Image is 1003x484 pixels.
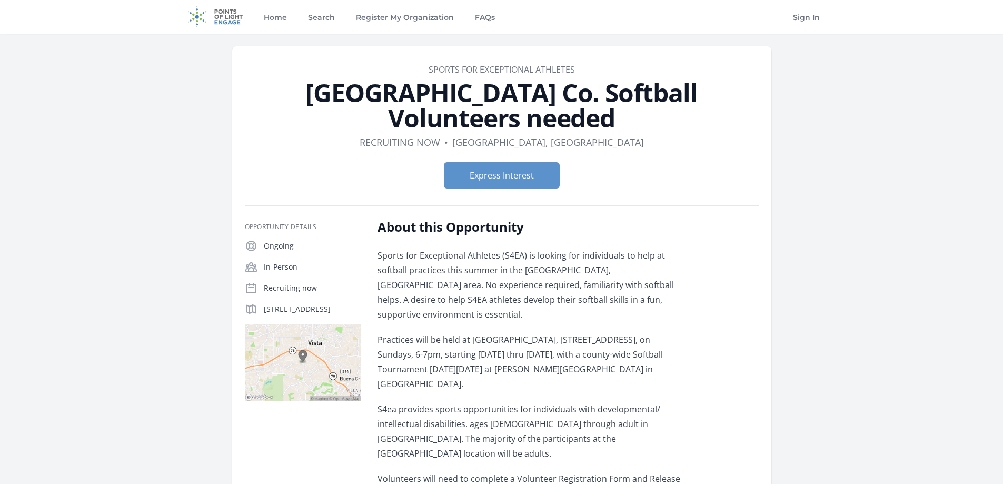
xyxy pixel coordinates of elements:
p: S4ea provides sports opportunities for individuals with developmental/ intellectual disabilities.... [378,402,686,461]
div: • [444,135,448,150]
a: SPORTS for Exceptional Athletes [429,64,575,75]
p: Recruiting now [264,283,361,293]
h2: About this Opportunity [378,219,686,235]
h1: [GEOGRAPHIC_DATA] Co. Softball Volunteers needed [245,80,759,131]
p: In-Person [264,262,361,272]
p: [STREET_ADDRESS] [264,304,361,314]
p: Sports for Exceptional Athletes (S4EA) is looking for individuals to help at softball practices t... [378,248,686,322]
p: Practices will be held at [GEOGRAPHIC_DATA], [STREET_ADDRESS], on Sundays, 6-7pm, starting [DATE]... [378,332,686,391]
button: Express Interest [444,162,560,189]
dd: Recruiting now [360,135,440,150]
h3: Opportunity Details [245,223,361,231]
img: Map [245,324,361,401]
dd: [GEOGRAPHIC_DATA], [GEOGRAPHIC_DATA] [452,135,644,150]
p: Ongoing [264,241,361,251]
